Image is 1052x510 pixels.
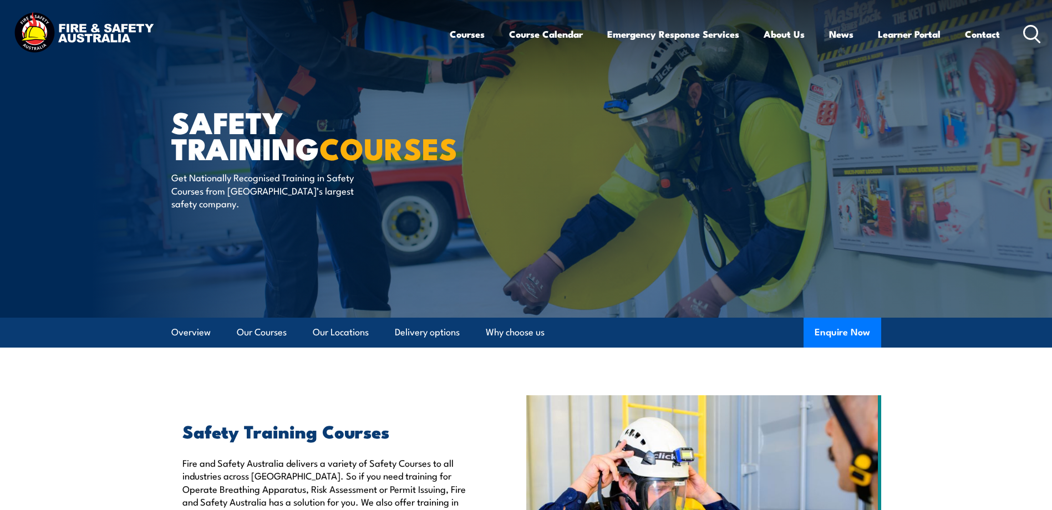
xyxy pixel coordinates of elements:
h2: Safety Training Courses [182,423,475,438]
a: Emergency Response Services [607,19,739,49]
a: Courses [450,19,485,49]
strong: COURSES [319,124,458,170]
h1: Safety Training [171,109,445,160]
a: Course Calendar [509,19,583,49]
a: Why choose us [486,318,545,347]
a: Delivery options [395,318,460,347]
button: Enquire Now [804,318,881,348]
a: Our Courses [237,318,287,347]
a: News [829,19,853,49]
a: Learner Portal [878,19,941,49]
a: About Us [764,19,805,49]
p: Get Nationally Recognised Training in Safety Courses from [GEOGRAPHIC_DATA]’s largest safety comp... [171,171,374,210]
a: Our Locations [313,318,369,347]
a: Overview [171,318,211,347]
a: Contact [965,19,1000,49]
